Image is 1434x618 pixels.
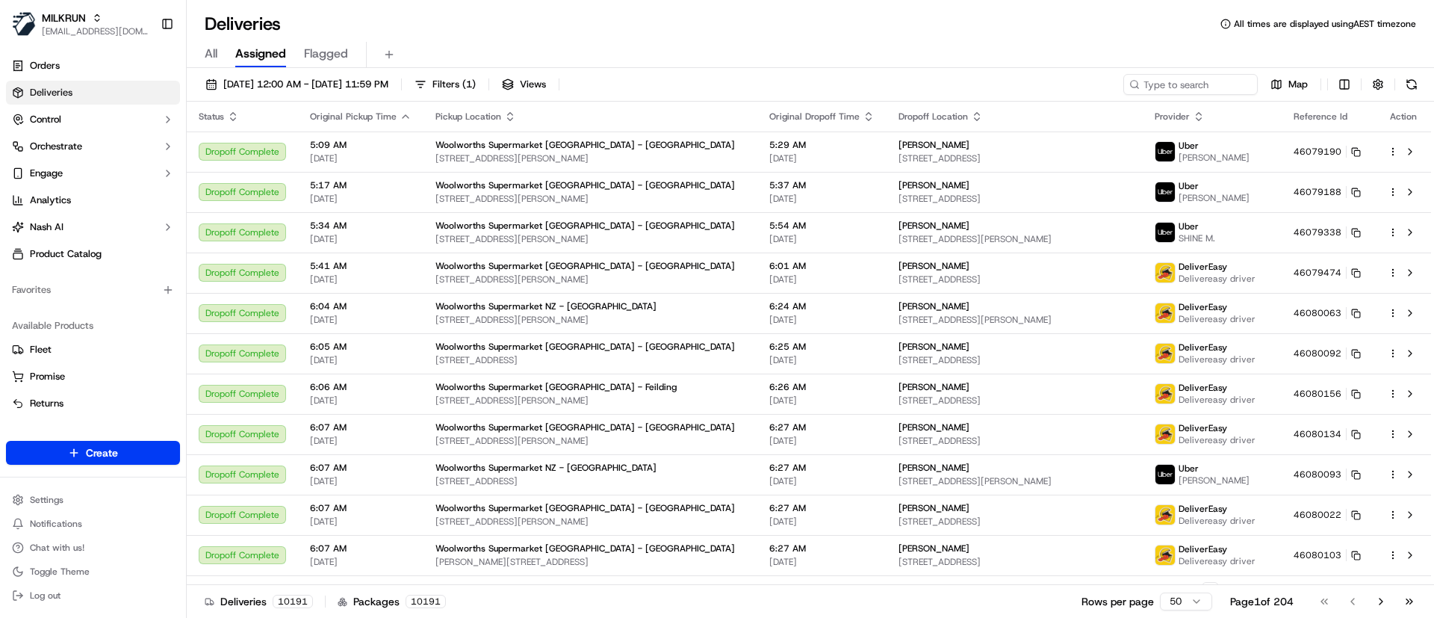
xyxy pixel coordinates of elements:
[769,354,875,366] span: [DATE]
[12,370,174,383] a: Promise
[435,421,735,433] span: Woolworths Supermarket [GEOGRAPHIC_DATA] - [GEOGRAPHIC_DATA]
[1234,18,1416,30] span: All times are displayed using AEST timezone
[1081,594,1154,609] p: Rows per page
[435,314,745,326] span: [STREET_ADDRESS][PERSON_NAME]
[42,10,86,25] button: MILKRUN
[310,314,412,326] span: [DATE]
[769,193,875,205] span: [DATE]
[769,475,875,487] span: [DATE]
[769,111,860,123] span: Original Dropoff Time
[235,45,286,63] span: Assigned
[1388,111,1419,123] div: Action
[435,516,745,528] span: [STREET_ADDRESS][PERSON_NAME]
[310,300,412,312] span: 6:04 AM
[1179,313,1255,325] span: Delivereasy driver
[898,354,1131,366] span: [STREET_ADDRESS]
[30,59,60,72] span: Orders
[6,242,180,266] a: Product Catalog
[310,220,412,232] span: 5:34 AM
[12,343,174,356] a: Fleet
[435,556,745,568] span: [PERSON_NAME][STREET_ADDRESS]
[1264,74,1314,95] button: Map
[1155,303,1175,323] img: delivereasy_logo.png
[30,86,72,99] span: Deliveries
[1179,515,1255,527] span: Delivereasy driver
[898,152,1131,164] span: [STREET_ADDRESS]
[310,516,412,528] span: [DATE]
[30,194,71,207] span: Analytics
[310,475,412,487] span: [DATE]
[86,445,118,460] span: Create
[769,584,875,596] span: 6:27 AM
[769,395,875,407] span: [DATE]
[30,518,82,530] span: Notifications
[310,179,412,191] span: 5:17 AM
[769,260,875,272] span: 6:01 AM
[898,274,1131,285] span: [STREET_ADDRESS]
[495,74,553,95] button: Views
[310,395,412,407] span: [DATE]
[435,139,735,151] span: Woolworths Supermarket [GEOGRAPHIC_DATA] - [GEOGRAPHIC_DATA]
[1179,232,1215,244] span: SHINE M.
[1202,582,1219,599] button: +2
[310,556,412,568] span: [DATE]
[898,260,969,272] span: [PERSON_NAME]
[6,188,180,212] a: Analytics
[30,590,60,602] span: Log out
[1179,555,1255,567] span: Delivereasy driver
[769,462,875,474] span: 6:27 AM
[1123,74,1258,95] input: Type to search
[1294,549,1361,561] button: 46080103
[30,566,90,578] span: Toggle Theme
[520,78,546,91] span: Views
[1179,180,1199,192] span: Uber
[1155,424,1175,444] img: delivereasy_logo.png
[30,140,82,153] span: Orchestrate
[310,341,412,353] span: 6:05 AM
[12,12,36,36] img: MILKRUN
[898,341,969,353] span: [PERSON_NAME]
[1294,111,1347,123] span: Reference Id
[310,111,397,123] span: Original Pickup Time
[408,74,482,95] button: Filters(1)
[310,233,412,245] span: [DATE]
[1155,505,1175,525] img: delivereasy_logo.png
[310,462,412,474] span: 6:07 AM
[1155,384,1175,404] img: delivereasy_logo.png
[310,274,412,285] span: [DATE]
[6,161,180,185] button: Engage
[435,354,745,366] span: [STREET_ADDRESS]
[6,513,180,534] button: Notifications
[12,397,174,410] a: Returns
[199,111,224,123] span: Status
[1294,509,1361,521] button: 46080022
[898,556,1131,568] span: [STREET_ADDRESS]
[435,381,677,393] span: Woolworths Supermarket [GEOGRAPHIC_DATA] - Feilding
[898,516,1131,528] span: [STREET_ADDRESS]
[1288,78,1308,91] span: Map
[1179,301,1227,313] span: DeliverEasy
[898,395,1131,407] span: [STREET_ADDRESS]
[1155,546,1175,565] img: delivereasy_logo.png
[6,278,180,302] div: Favorites
[1155,465,1175,484] img: uber-new-logo.jpeg
[30,397,63,410] span: Returns
[1155,263,1175,282] img: delivereasy_logo.png
[462,78,476,91] span: ( 1 )
[1230,594,1294,609] div: Page 1 of 204
[1294,186,1361,198] button: 46079188
[435,233,745,245] span: [STREET_ADDRESS][PERSON_NAME]
[6,6,155,42] button: MILKRUNMILKRUN[EMAIL_ADDRESS][DOMAIN_NAME]
[898,139,969,151] span: [PERSON_NAME]
[1179,220,1199,232] span: Uber
[769,341,875,353] span: 6:25 AM
[435,475,745,487] span: [STREET_ADDRESS]
[6,441,180,465] button: Create
[769,274,875,285] span: [DATE]
[435,274,745,285] span: [STREET_ADDRESS][PERSON_NAME]
[310,139,412,151] span: 5:09 AM
[310,502,412,514] span: 6:07 AM
[6,365,180,389] button: Promise
[1155,223,1175,242] img: uber-new-logo.jpeg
